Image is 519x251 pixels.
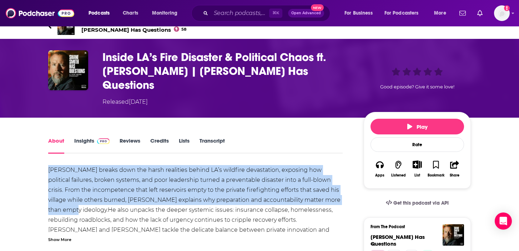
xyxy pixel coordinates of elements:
[181,28,186,31] span: 58
[118,7,142,19] a: Charts
[152,8,177,18] span: Monitoring
[450,173,459,178] div: Share
[408,156,427,182] div: Show More ButtonList
[410,160,424,168] button: Show More Button
[97,138,110,144] img: Podchaser Pro
[57,18,75,35] img: Shane Smith Has Questions
[474,7,485,19] a: Show notifications dropdown
[344,8,373,18] span: For Business
[391,173,406,178] div: Listened
[74,137,110,154] a: InsightsPodchaser Pro
[147,7,187,19] button: open menu
[371,137,464,152] div: Rate
[211,7,269,19] input: Search podcasts, credits, & more...
[269,9,282,18] span: ⌘ K
[429,7,455,19] button: open menu
[427,156,445,182] button: Bookmark
[6,6,74,20] img: Podchaser - Follow, Share and Rate Podcasts
[48,137,64,154] a: About
[200,137,225,154] a: Transcript
[371,224,458,229] h3: From The Podcast
[445,156,464,182] button: Share
[288,9,324,17] button: Open AdvancedNew
[380,7,429,19] button: open menu
[393,200,449,206] span: Get this podcast via API
[48,18,471,35] a: Shane Smith Has QuestionsEpisode from the podcast[PERSON_NAME] Has Questions58
[89,8,110,18] span: Podcasts
[428,173,444,178] div: Bookmark
[443,224,464,246] img: Shane Smith Has Questions
[123,8,138,18] span: Charts
[102,98,148,106] div: Released [DATE]
[339,7,382,19] button: open menu
[120,137,140,154] a: Reviews
[48,50,88,90] img: Inside LA’s Fire Disaster & Political Chaos ft. Rick Caruso | Shane Has Questions
[179,137,190,154] a: Lists
[384,8,419,18] span: For Podcasters
[198,5,337,21] div: Search podcasts, credits, & more...
[102,50,352,92] h1: Inside LA’s Fire Disaster & Political Chaos ft. Rick Caruso | Shane Has Questions
[375,173,384,178] div: Apps
[457,7,469,19] a: Show notifications dropdown
[150,137,169,154] a: Credits
[494,5,510,21] span: Logged in as kkade
[311,4,324,11] span: New
[81,26,186,33] span: [PERSON_NAME] Has Questions
[371,234,425,247] a: Shane Smith Has Questions
[380,194,454,212] a: Get this podcast via API
[389,156,408,182] button: Listened
[494,5,510,21] img: User Profile
[504,5,510,11] svg: Add a profile image
[434,8,446,18] span: More
[84,7,119,19] button: open menu
[371,119,464,134] button: Play
[371,156,389,182] button: Apps
[407,123,428,130] span: Play
[495,212,512,230] div: Open Intercom Messenger
[291,11,321,15] span: Open Advanced
[494,5,510,21] button: Show profile menu
[371,234,425,247] span: [PERSON_NAME] Has Questions
[414,173,420,178] div: List
[380,84,454,89] span: Good episode? Give it some love!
